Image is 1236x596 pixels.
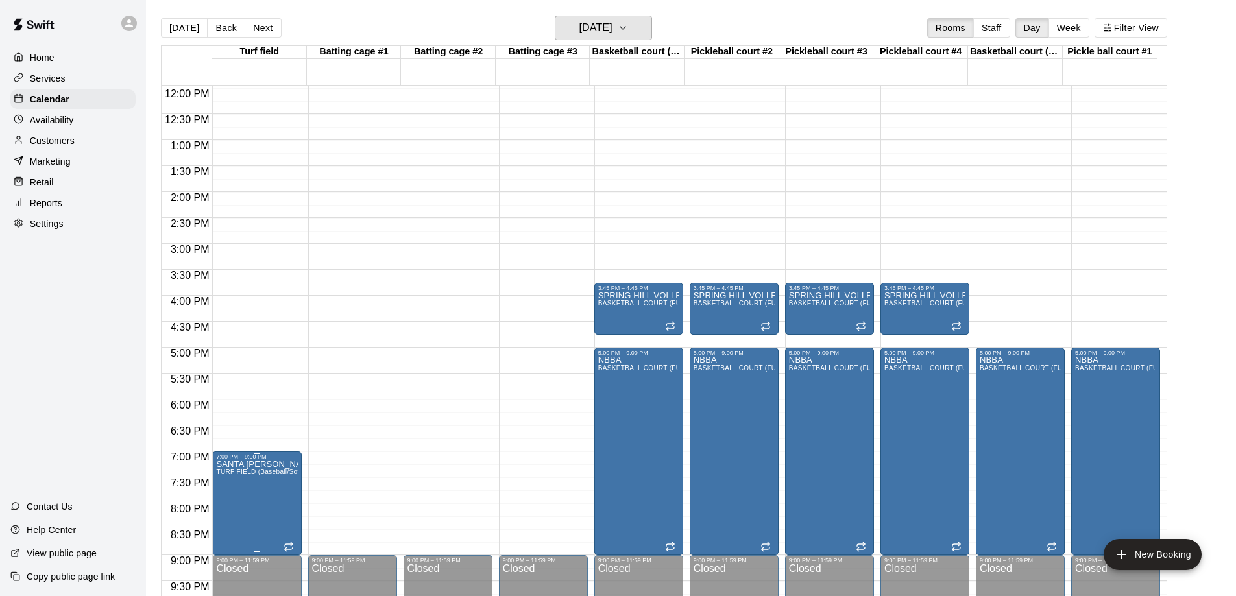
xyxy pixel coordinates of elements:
a: Calendar [10,89,136,109]
span: Recurring event [1047,542,1057,552]
span: BASKETBALL COURT (FULL) [789,300,882,307]
div: 5:00 PM – 9:00 PM: NBBA [690,348,779,555]
span: 4:30 PM [167,322,213,333]
a: Reports [10,193,136,213]
div: Basketball court (half) [968,46,1063,58]
a: Home [10,48,136,67]
span: 5:30 PM [167,374,213,385]
h6: [DATE] [579,19,612,37]
button: Rooms [927,18,974,38]
div: 5:00 PM – 9:00 PM [598,350,679,356]
p: Marketing [30,155,71,168]
div: 3:45 PM – 4:45 PM [694,285,775,291]
span: BASKETBALL COURT (FULL) [1075,364,1168,372]
div: 5:00 PM – 9:00 PM: NBBA [976,348,1065,555]
span: 4:00 PM [167,296,213,307]
div: 7:00 PM – 9:00 PM [216,453,297,460]
div: Batting cage #2 [401,46,496,58]
div: 9:00 PM – 11:59 PM [694,557,775,564]
div: 9:00 PM – 11:59 PM [789,557,870,564]
button: Back [207,18,245,38]
button: add [1104,539,1202,570]
p: Availability [30,113,74,126]
p: Reports [30,197,62,209]
span: 12:00 PM [162,88,212,99]
div: 7:00 PM – 9:00 PM: SANTA ROSA LACROSS [212,451,301,555]
span: 6:30 PM [167,425,213,436]
span: BASKETBALL COURT (FULL) [884,364,977,372]
p: Help Center [27,523,76,536]
span: Recurring event [665,321,675,331]
span: 1:00 PM [167,140,213,151]
p: Copy public page link [27,570,115,583]
p: Contact Us [27,500,73,513]
p: Services [30,72,66,85]
span: 2:30 PM [167,218,213,229]
span: Recurring event [760,542,771,552]
div: Marketing [10,152,136,171]
div: 9:00 PM – 11:59 PM [407,557,489,564]
span: 8:30 PM [167,529,213,540]
span: 12:30 PM [162,114,212,125]
div: 5:00 PM – 9:00 PM [884,350,965,356]
button: Day [1015,18,1049,38]
div: Turf field [212,46,307,58]
div: 5:00 PM – 9:00 PM [694,350,775,356]
div: 5:00 PM – 9:00 PM: NBBA [880,348,969,555]
div: 5:00 PM – 9:00 PM [980,350,1061,356]
div: 3:45 PM – 4:45 PM [598,285,679,291]
div: Settings [10,214,136,233]
div: Basketball court (full) [590,46,685,58]
button: Week [1048,18,1089,38]
span: Recurring event [856,542,866,552]
div: 9:00 PM – 11:59 PM [216,557,297,564]
span: 3:00 PM [167,244,213,255]
span: 9:30 PM [167,581,213,592]
a: Customers [10,131,136,150]
span: 8:00 PM [167,503,213,514]
div: 5:00 PM – 9:00 PM [1075,350,1156,356]
span: BASKETBALL COURT (FULL) [598,364,691,372]
div: 9:00 PM – 11:59 PM [884,557,965,564]
div: 3:45 PM – 4:45 PM: SPRING HILL VOLLEYBALL [594,283,683,335]
span: Recurring event [760,321,771,331]
span: BASKETBALL COURT (FULL) [789,364,882,372]
span: BASKETBALL COURT (FULL) [598,300,691,307]
div: Pickleball court #4 [873,46,968,58]
p: Customers [30,134,75,147]
span: Recurring event [951,321,962,331]
span: Recurring event [856,321,866,331]
p: Settings [30,217,64,230]
div: 9:00 PM – 11:59 PM [312,557,393,564]
span: 6:00 PM [167,399,213,411]
div: 3:45 PM – 4:45 PM [789,285,870,291]
p: Retail [30,176,54,189]
a: Services [10,69,136,88]
div: Retail [10,173,136,192]
p: View public page [27,547,97,560]
div: Pickleball court #3 [779,46,874,58]
button: [DATE] [555,16,652,40]
div: 3:45 PM – 4:45 PM: SPRING HILL VOLLEYBALL [785,283,874,335]
div: 9:00 PM – 11:59 PM [980,557,1061,564]
div: Availability [10,110,136,130]
span: BASKETBALL COURT (FULL) [980,364,1072,372]
span: TURF FIELD (Baseball/Softball ONLY) [216,468,335,475]
div: Pickleball court #2 [685,46,779,58]
p: Home [30,51,55,64]
div: Batting cage #1 [307,46,402,58]
button: [DATE] [161,18,208,38]
div: Pickle ball court #1 [1063,46,1157,58]
div: 3:45 PM – 4:45 PM: SPRING HILL VOLLEYBALL [880,283,969,335]
span: 3:30 PM [167,270,213,281]
span: Recurring event [665,542,675,552]
div: Batting cage #3 [496,46,590,58]
button: Filter View [1095,18,1167,38]
p: Calendar [30,93,69,106]
div: 3:45 PM – 4:45 PM [884,285,965,291]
